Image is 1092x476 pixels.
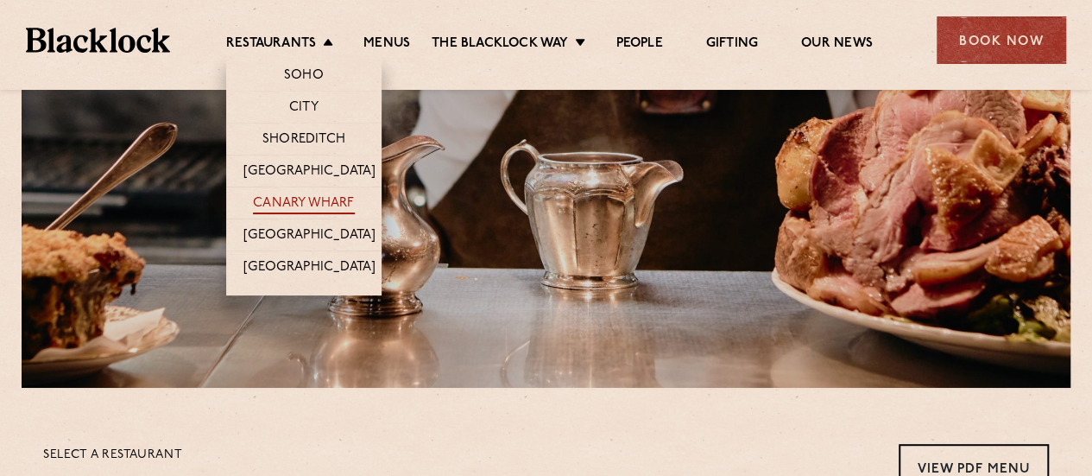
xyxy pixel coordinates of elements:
[243,227,376,246] a: [GEOGRAPHIC_DATA]
[432,35,568,54] a: The Blacklock Way
[937,16,1066,64] div: Book Now
[801,35,873,54] a: Our News
[253,195,354,214] a: Canary Wharf
[43,444,182,466] p: Select a restaurant
[363,35,410,54] a: Menus
[284,67,324,86] a: Soho
[243,259,376,278] a: [GEOGRAPHIC_DATA]
[262,131,345,150] a: Shoreditch
[226,35,316,54] a: Restaurants
[243,163,376,182] a: [GEOGRAPHIC_DATA]
[706,35,758,54] a: Gifting
[26,28,170,52] img: BL_Textured_Logo-footer-cropped.svg
[289,99,319,118] a: City
[615,35,662,54] a: People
